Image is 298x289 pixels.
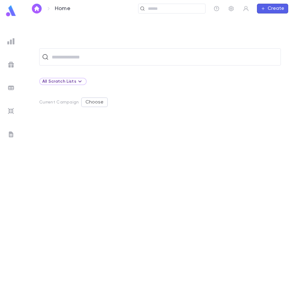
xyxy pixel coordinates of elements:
[81,97,108,107] button: Choose
[42,78,84,85] div: All Scratch Lists
[7,38,15,45] img: reports_grey.c525e4749d1bce6a11f5fe2a8de1b229.svg
[257,4,288,13] button: Create
[39,100,79,105] p: Current Campaign
[33,6,40,11] img: home_white.a664292cf8c1dea59945f0da9f25487c.svg
[7,131,15,138] img: letters_grey.7941b92b52307dd3b8a917253454ce1c.svg
[55,5,70,12] p: Home
[7,107,15,115] img: imports_grey.530a8a0e642e233f2baf0ef88e8c9fcb.svg
[7,61,15,68] img: campaigns_grey.99e729a5f7ee94e3726e6486bddda8f1.svg
[5,5,17,17] img: logo
[7,84,15,92] img: batches_grey.339ca447c9d9533ef1741baa751efc33.svg
[39,78,87,85] div: All Scratch Lists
